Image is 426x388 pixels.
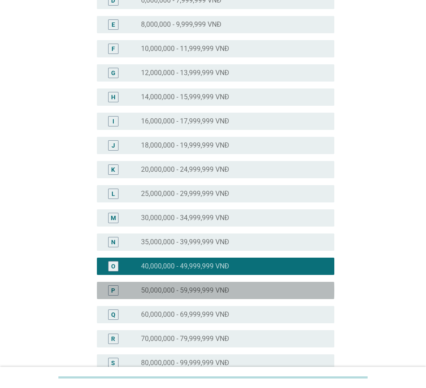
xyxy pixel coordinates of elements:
[141,69,229,77] label: 12,000,000 - 13,999,999 VNĐ
[112,20,115,29] div: E
[141,238,229,246] label: 35,000,000 - 39,999,999 VNĐ
[111,310,115,319] div: Q
[112,189,115,198] div: L
[141,93,229,101] label: 14,000,000 - 15,999,999 VNĐ
[141,44,229,53] label: 10,000,000 - 11,999,999 VNĐ
[112,141,115,150] div: J
[111,262,115,271] div: O
[141,359,229,367] label: 80,000,000 - 99,999,999 VNĐ
[111,213,116,222] div: M
[141,262,229,271] label: 40,000,000 - 49,999,999 VNĐ
[141,117,229,126] label: 16,000,000 - 17,999,999 VNĐ
[112,44,115,53] div: F
[111,237,115,246] div: N
[111,68,115,77] div: G
[111,286,115,295] div: P
[111,334,115,343] div: R
[141,334,229,343] label: 70,000,000 - 79,999,999 VNĐ
[141,20,221,29] label: 8,000,000 - 9,999,999 VNĐ
[141,286,229,295] label: 50,000,000 - 59,999,999 VNĐ
[141,214,229,222] label: 30,000,000 - 34,999,999 VNĐ
[111,92,115,101] div: H
[141,310,229,319] label: 60,000,000 - 69,999,999 VNĐ
[141,141,229,150] label: 18,000,000 - 19,999,999 VNĐ
[111,165,115,174] div: K
[112,117,114,126] div: I
[111,358,115,367] div: S
[141,165,229,174] label: 20,000,000 - 24,999,999 VNĐ
[141,189,229,198] label: 25,000,000 - 29,999,999 VNĐ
